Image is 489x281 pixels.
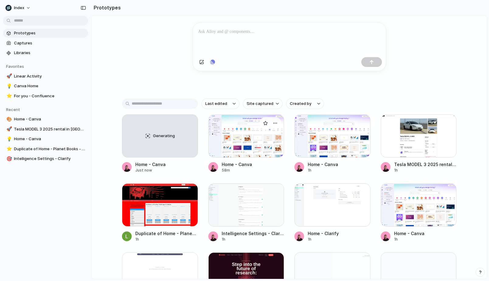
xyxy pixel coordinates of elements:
div: 🚀 [6,126,11,133]
button: 💡 [5,136,12,142]
span: Generating [153,133,175,139]
div: ⭐ [6,92,11,99]
div: ⭐ [6,145,11,152]
a: GeneratingHome - CanvaJust now [122,114,198,173]
div: 1h [222,237,284,242]
a: Home - CanvaHome - Canva1h [294,114,370,173]
div: 58m [222,168,252,173]
span: Recent [6,107,20,112]
a: ⭐For you - Confluence [3,92,88,101]
div: 🎨 [6,116,11,123]
button: Index [3,3,34,13]
a: ⭐Duplicate of Home - Planet Books - [GEOGRAPHIC_DATA][PERSON_NAME] [3,144,88,154]
div: Just now [135,168,166,173]
span: Index [14,5,24,11]
a: Captures [3,39,88,48]
span: Favorites [6,64,24,69]
div: Intelligence Settings - Clarify [222,230,284,237]
a: Tesla MODEL 3 2025 rental in Forrestfield, WA by MRT Adventure Hire .. | TuroTesla MODEL 3 2025 r... [381,114,457,173]
div: Tesla MODEL 3 2025 rental in [GEOGRAPHIC_DATA], [GEOGRAPHIC_DATA] by MRT Adventure Hire .. | Turo [394,161,457,168]
span: Last edited [205,101,227,107]
div: 1h [394,168,457,173]
button: Last edited [202,99,239,109]
span: For you - Confluence [14,93,86,99]
span: Intelligence Settings - Clarify [14,156,86,162]
a: 💡Canva Home [3,82,88,91]
h2: Prototypes [91,4,121,11]
div: 🎯 [6,155,11,162]
button: 🎨 [5,116,12,122]
div: 1h [308,237,339,242]
a: Prototypes [3,29,88,38]
div: 1h [135,237,198,242]
a: 🚀Linear Activity [3,72,88,81]
div: 1h [308,168,338,173]
a: 💡Home - Canva [3,134,88,144]
div: Home - Canva [308,161,338,168]
div: Duplicate of Home - Planet Books - [GEOGRAPHIC_DATA][PERSON_NAME] [135,230,198,237]
a: Home - CanvaHome - Canva58m [208,114,284,173]
a: Intelligence Settings - ClarifyIntelligence Settings - Clarify1h [208,183,284,242]
div: Home - Clarify [308,230,339,237]
button: 💡 [5,83,12,89]
span: Home - Canva [14,136,86,142]
div: Home - Canva [222,161,252,168]
span: Captures [14,40,86,46]
a: Duplicate of Home - Planet Books - Mt LawleyDuplicate of Home - Planet Books - [GEOGRAPHIC_DATA][... [122,183,198,242]
a: Home - ClarifyHome - Clarify1h [294,183,370,242]
span: Tesla MODEL 3 2025 rental in [GEOGRAPHIC_DATA], [GEOGRAPHIC_DATA] by MRT Adventure Hire .. | Turo [14,126,86,132]
a: 🎨Home - Canva [3,115,88,124]
span: Canva Home [14,83,86,89]
a: Home - CanvaHome - Canva1h [381,183,457,242]
span: Site captured [247,101,273,107]
span: Prototypes [14,30,86,36]
a: 🎯Intelligence Settings - Clarify [3,154,88,163]
div: 1h [394,237,425,242]
button: 🚀 [5,126,12,132]
div: 💡 [6,83,11,90]
span: Libraries [14,50,86,56]
span: Linear Activity [14,73,86,79]
button: 🚀 [5,73,12,79]
button: 🎯 [5,156,12,162]
button: Site captured [243,99,283,109]
div: 💡 [6,136,11,143]
span: Home - Canva [14,116,86,122]
div: Home - Canva [394,230,425,237]
button: ⭐ [5,146,12,152]
button: ⭐ [5,93,12,99]
span: Created by [290,101,311,107]
a: 🚀Tesla MODEL 3 2025 rental in [GEOGRAPHIC_DATA], [GEOGRAPHIC_DATA] by MRT Adventure Hire .. | Turo [3,125,88,134]
div: 🚀 [6,73,11,80]
span: Duplicate of Home - Planet Books - [GEOGRAPHIC_DATA][PERSON_NAME] [14,146,86,152]
button: Created by [286,99,324,109]
div: Home - Canva [135,161,166,168]
a: Libraries [3,48,88,57]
